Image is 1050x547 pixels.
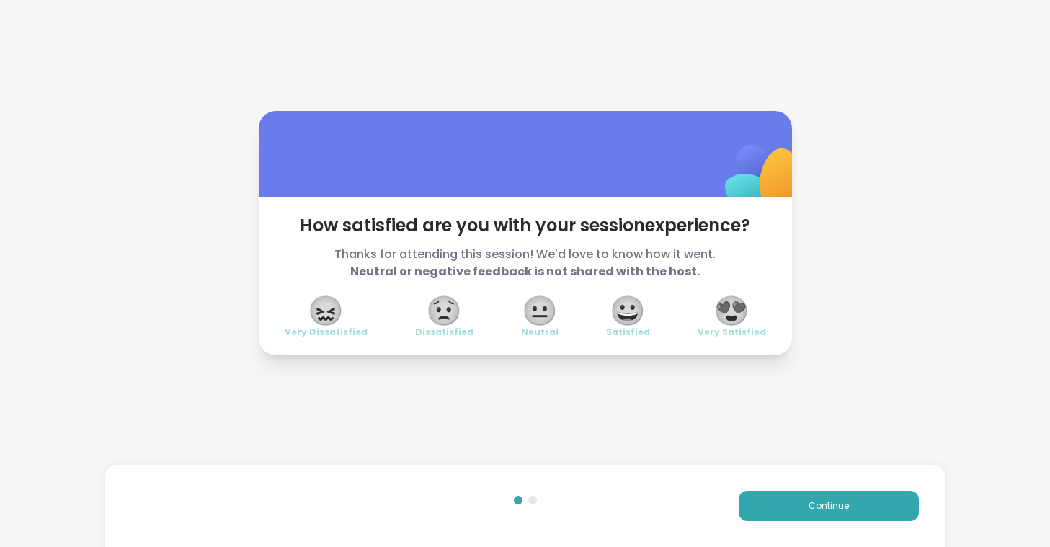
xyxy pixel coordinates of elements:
[308,298,344,324] span: 😖
[285,246,766,280] span: Thanks for attending this session! We'd love to know how it went.
[521,326,559,338] span: Neutral
[691,107,835,251] img: ShareWell Logomark
[350,263,700,280] b: Neutral or negative feedback is not shared with the host.
[606,326,650,338] span: Satisfied
[285,326,368,338] span: Very Dissatisfied
[426,298,462,324] span: 😟
[415,326,473,338] span: Dissatisfied
[713,298,749,324] span: 😍
[809,499,849,512] span: Continue
[610,298,646,324] span: 😀
[739,491,919,521] button: Continue
[698,326,766,338] span: Very Satisfied
[285,214,766,237] span: How satisfied are you with your session experience?
[522,298,558,324] span: 😐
